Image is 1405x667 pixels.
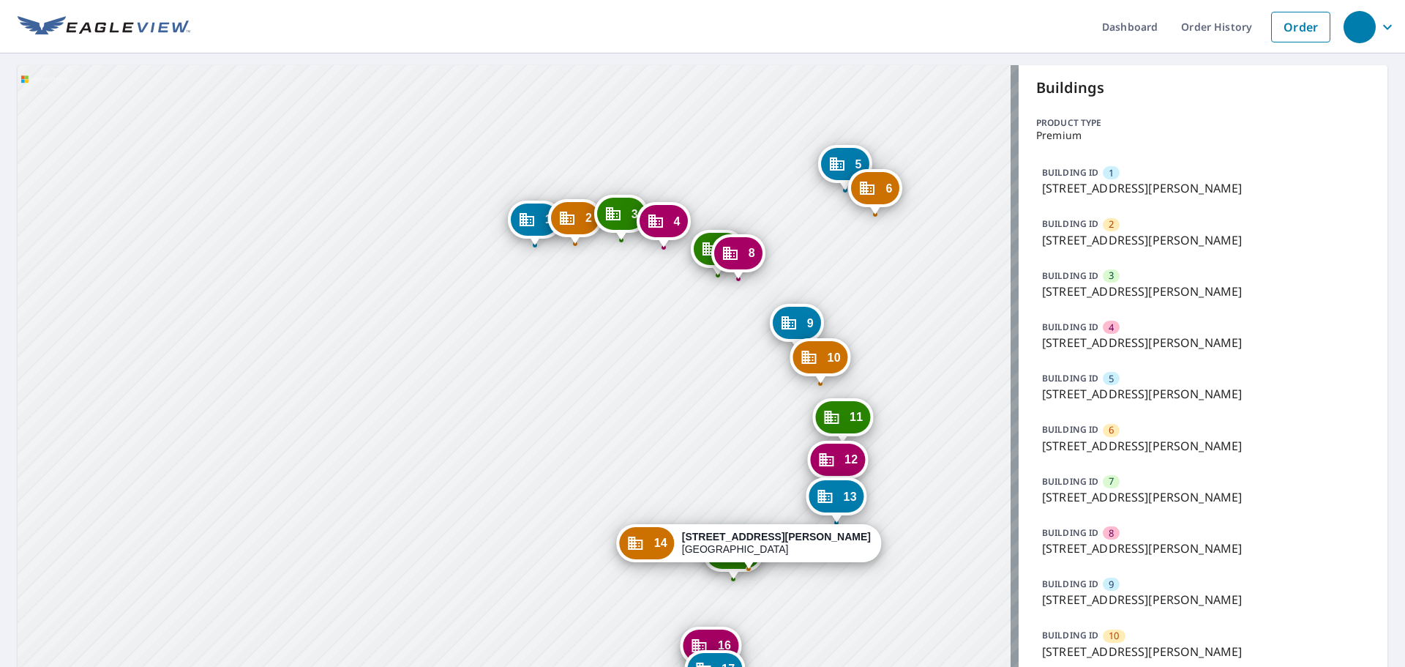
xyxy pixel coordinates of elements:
[1109,321,1114,335] span: 4
[1036,130,1370,141] p: Premium
[1109,372,1114,386] span: 5
[594,195,648,240] div: Dropped pin, building 3, Commercial property, 923 Hanna Bend Ct Manchester, MO 63021
[1109,578,1114,592] span: 9
[749,247,755,258] span: 8
[1042,578,1098,590] p: BUILDING ID
[545,214,552,225] span: 1
[1042,179,1364,197] p: [STREET_ADDRESS][PERSON_NAME]
[548,199,602,245] div: Dropped pin, building 2, Commercial property, 919 Hanna Bend Ct Manchester, MO 63021
[1109,166,1114,180] span: 1
[1042,643,1364,660] p: [STREET_ADDRESS][PERSON_NAME]
[844,491,857,502] span: 13
[770,304,824,349] div: Dropped pin, building 9, Commercial property, 939 Hanna Bend Ct Manchester, MO 63021
[1271,12,1330,42] a: Order
[885,183,892,194] span: 6
[508,201,562,246] div: Dropped pin, building 1, Commercial property, 915 Hanna Bend Ct Manchester, MO 63021
[1036,116,1370,130] p: Product type
[1042,475,1098,488] p: BUILDING ID
[844,454,858,465] span: 12
[1042,372,1098,384] p: BUILDING ID
[1042,437,1364,455] p: [STREET_ADDRESS][PERSON_NAME]
[1042,231,1364,249] p: [STREET_ADDRESS][PERSON_NAME]
[682,531,871,543] strong: [STREET_ADDRESS][PERSON_NAME]
[654,537,667,548] span: 14
[1109,269,1114,283] span: 3
[1109,526,1114,540] span: 8
[1109,423,1114,437] span: 6
[1042,321,1098,333] p: BUILDING ID
[1042,526,1098,539] p: BUILDING ID
[855,159,862,170] span: 5
[812,398,873,444] div: Dropped pin, building 11, Commercial property, 947 Hanna Bend Ct Manchester, MO 63021
[674,216,681,227] span: 4
[1109,474,1114,488] span: 7
[632,209,638,220] span: 3
[1109,629,1119,643] span: 10
[617,524,881,570] div: Dropped pin, building 14, Commercial property, 959 Hanna Bend Ct Manchester, MO 63021
[1042,540,1364,557] p: [STREET_ADDRESS][PERSON_NAME]
[807,441,868,486] div: Dropped pin, building 12, Commercial property, 951 Hanna Bend Ct Manchester, MO 63021
[585,212,592,223] span: 2
[711,234,765,280] div: Dropped pin, building 8, Commercial property, 935 Hanna Bend Ct Manchester, MO 63021
[1042,591,1364,608] p: [STREET_ADDRESS][PERSON_NAME]
[1042,488,1364,506] p: [STREET_ADDRESS][PERSON_NAME]
[1042,217,1098,230] p: BUILDING ID
[790,338,851,384] div: Dropped pin, building 10, Commercial property, 943 Hanna Bend Ct Manchester, MO 63021
[807,318,814,329] span: 9
[1042,629,1098,641] p: BUILDING ID
[718,640,731,651] span: 16
[18,16,190,38] img: EV Logo
[682,531,871,556] div: [GEOGRAPHIC_DATA]
[1109,217,1114,231] span: 2
[848,169,902,215] div: Dropped pin, building 6, Commercial property, 934 Hanna Bend Ct Manchester, MO 63021
[1042,385,1364,403] p: [STREET_ADDRESS][PERSON_NAME]
[806,477,867,523] div: Dropped pin, building 13, Commercial property, 955 Hanna Bend Ct Manchester, MO 63021
[637,202,691,247] div: Dropped pin, building 4, Commercial property, 927 Hanna Bend Ct Manchester, MO 63021
[1042,423,1098,436] p: BUILDING ID
[850,411,863,422] span: 11
[818,145,872,190] div: Dropped pin, building 5, Commercial property, 930 Hanna Bend Ct Manchester, MO 63021
[1042,283,1364,300] p: [STREET_ADDRESS][PERSON_NAME]
[828,352,841,363] span: 10
[1042,166,1098,179] p: BUILDING ID
[1042,269,1098,282] p: BUILDING ID
[691,230,745,275] div: Dropped pin, building 7, Commercial property, 931 Hanna Bend Ct Manchester, MO 63021
[1042,334,1364,351] p: [STREET_ADDRESS][PERSON_NAME]
[1036,77,1370,99] p: Buildings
